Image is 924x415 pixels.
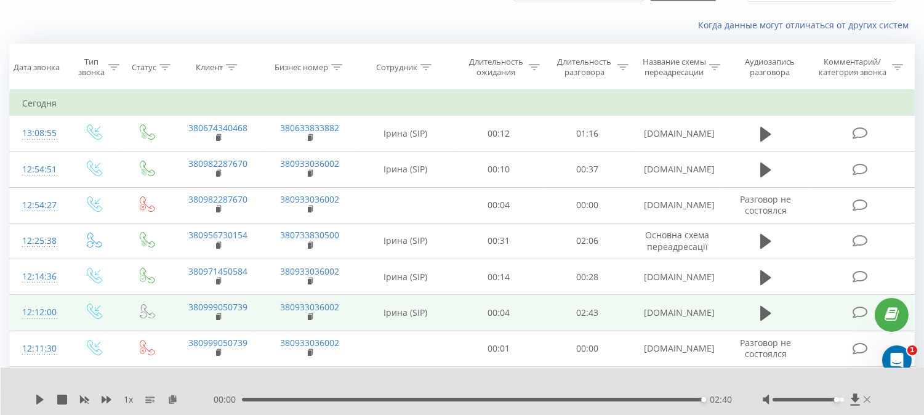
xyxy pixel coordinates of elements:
div: Длительность разговора [554,57,614,78]
td: 00:28 [543,259,632,295]
a: 380933036002 [280,301,339,313]
td: 02:43 [543,295,632,331]
a: 380933036002 [280,337,339,349]
td: [DOMAIN_NAME] [632,116,723,151]
div: 13:08:55 [22,121,54,145]
div: Accessibility label [834,397,839,402]
td: 00:01 [455,331,544,366]
div: 12:25:38 [22,229,54,253]
div: Статус [132,62,156,73]
a: 380633833882 [280,122,339,134]
iframe: Intercom live chat [882,345,912,375]
td: 00:14 [455,259,544,295]
div: 12:12:00 [22,300,54,324]
td: Ірина (SIP) [356,223,455,259]
td: Основна схема переадресації [632,223,723,259]
span: Разговор не состоялся [740,337,791,360]
td: 00:12 [455,116,544,151]
a: 380933036002 [280,193,339,205]
div: Комментарий/категория звонка [817,57,889,78]
span: 02:40 [710,393,732,406]
div: 12:11:30 [22,337,54,361]
span: Разговор не состоялся [740,193,791,216]
td: 00:04 [455,295,544,331]
div: Accessibility label [701,397,706,402]
td: 02:06 [543,223,632,259]
td: 00:06 [455,366,544,402]
td: 00:00 [543,331,632,366]
td: 00:04 [455,187,544,223]
td: Ірина (SIP) [356,366,455,402]
td: Ірина (SIP) [356,116,455,151]
td: 01:16 [543,116,632,151]
a: 380674340468 [188,122,247,134]
div: Бизнес номер [275,62,328,73]
a: 380999050739 [188,337,247,349]
div: 12:54:27 [22,193,54,217]
a: 380982287670 [188,158,247,169]
span: 00:00 [214,393,242,406]
div: Аудиозапись разговора [734,57,805,78]
div: Тип звонка [77,57,105,78]
a: 380982287670 [188,193,247,205]
div: Длительность ожидания [466,57,526,78]
a: 380999050739 [188,301,247,313]
td: Ірина (SIP) [356,259,455,295]
div: Дата звонка [14,62,60,73]
td: 00:37 [543,151,632,187]
td: Сегодня [10,91,915,116]
div: Клиент [196,62,223,73]
a: 380971450584 [188,265,247,277]
a: 380956730154 [188,229,247,241]
div: Сотрудник [376,62,417,73]
td: [DOMAIN_NAME] [632,151,723,187]
td: 00:00 [543,187,632,223]
span: 1 x [124,393,133,406]
td: [DOMAIN_NAME] [632,187,723,223]
td: 00:31 [455,223,544,259]
a: 380933036002 [280,158,339,169]
td: Ірина (SIP) [356,151,455,187]
td: 02:31 [543,366,632,402]
td: [DOMAIN_NAME] [632,295,723,331]
td: [DOMAIN_NAME] [632,259,723,295]
td: 00:10 [455,151,544,187]
a: Когда данные могут отличаться от других систем [698,19,915,31]
td: [DOMAIN_NAME] [632,331,723,366]
a: 380933036002 [280,265,339,277]
div: Название схемы переадресации [643,57,706,78]
div: 12:54:51 [22,158,54,182]
td: Ірина (SIP) [356,295,455,331]
a: 380733830500 [280,229,339,241]
td: [DOMAIN_NAME] [632,366,723,402]
span: 1 [907,345,917,355]
div: 12:14:36 [22,265,54,289]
